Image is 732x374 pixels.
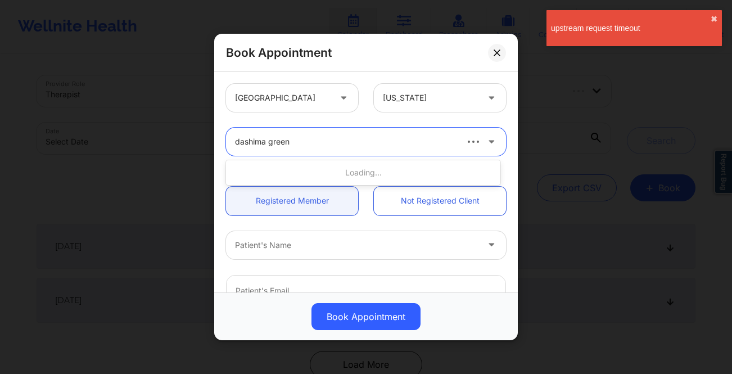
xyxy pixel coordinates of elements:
input: Patient's Email [226,275,506,307]
div: Client information: [218,168,514,179]
div: upstream request timeout [551,22,711,34]
div: [US_STATE] [383,84,478,112]
a: Registered Member [226,187,358,215]
button: Book Appointment [311,303,421,330]
a: Not Registered Client [374,187,506,215]
button: close [711,15,717,24]
div: Loading... [226,163,500,183]
div: [GEOGRAPHIC_DATA] [235,84,330,112]
h2: Book Appointment [226,45,332,60]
